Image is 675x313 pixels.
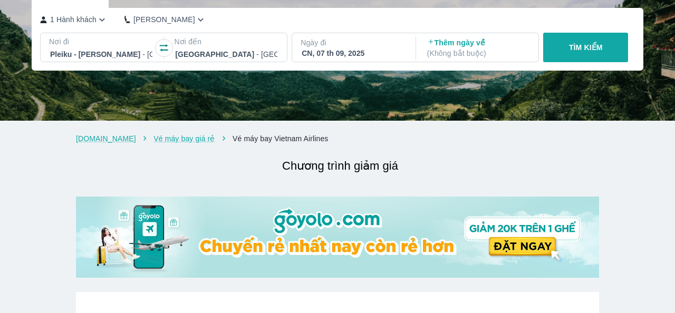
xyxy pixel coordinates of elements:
[301,37,405,48] p: Ngày đi
[543,33,628,62] button: TÌM KIẾM
[427,37,529,58] p: Thêm ngày về
[49,36,153,47] p: Nơi đi
[124,14,206,25] button: [PERSON_NAME]
[569,42,603,53] p: TÌM KIẾM
[302,48,404,58] div: CN, 07 th 09, 2025
[153,134,215,143] a: Vé máy bay giá rẻ
[76,197,599,278] img: banner-home
[233,134,329,143] a: Vé máy bay Vietnam Airlines
[81,156,599,175] h2: Chương trình giảm giá
[427,48,529,58] p: ( Không bắt buộc )
[50,14,97,25] p: 1 Hành khách
[133,14,195,25] p: [PERSON_NAME]
[174,36,278,47] p: Nơi đến
[76,134,136,143] a: [DOMAIN_NAME]
[40,14,108,25] button: 1 Hành khách
[76,133,599,144] nav: breadcrumb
